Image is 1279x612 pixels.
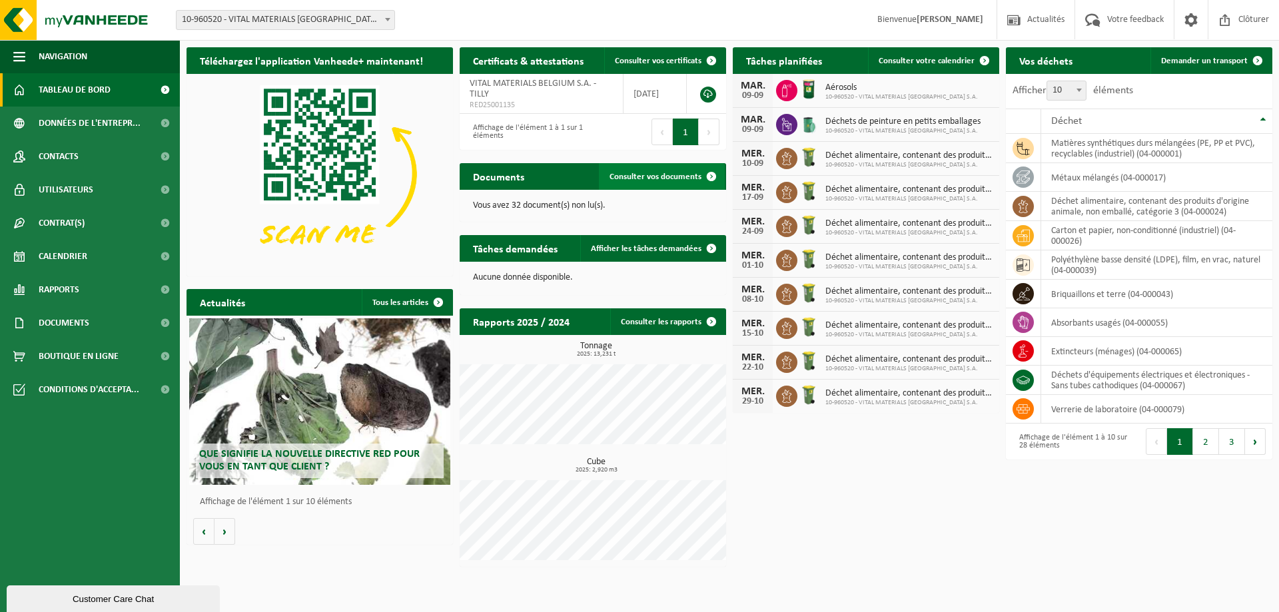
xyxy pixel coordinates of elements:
iframe: chat widget [7,583,222,612]
img: PB-OT-0200-MET-00-02 [797,112,820,135]
h2: Certificats & attestations [460,47,597,73]
h3: Tonnage [466,342,726,358]
span: Demander un transport [1161,57,1248,65]
div: MAR. [739,115,766,125]
h2: Rapports 2025 / 2024 [460,308,583,334]
p: Affichage de l'élément 1 sur 10 éléments [200,497,446,507]
span: 10-960520 - VITAL MATERIALS [GEOGRAPHIC_DATA] S.A. [825,399,993,407]
h2: Documents [460,163,538,189]
a: Tous les articles [362,289,452,316]
button: Next [699,119,719,145]
div: MER. [739,182,766,193]
span: 2025: 2,920 m3 [466,467,726,473]
img: WB-0140-HPE-GN-50 [797,180,820,202]
span: Déchet alimentaire, contenant des produits d'origine animale, non emballé, catég... [825,388,993,399]
img: WB-0140-HPE-GN-50 [797,282,820,304]
span: 10 [1047,81,1086,101]
span: Consulter vos documents [610,172,701,181]
a: Consulter vos documents [599,163,725,190]
div: 17-09 [739,193,766,202]
span: Contrat(s) [39,206,85,240]
span: 10-960520 - VITAL MATERIALS [GEOGRAPHIC_DATA] S.A. [825,331,993,339]
button: Previous [651,119,673,145]
div: 09-09 [739,91,766,101]
div: 15-10 [739,329,766,338]
td: métaux mélangés (04-000017) [1041,163,1272,192]
span: Aérosols [825,83,978,93]
button: Vorige [193,518,214,545]
span: Navigation [39,40,87,73]
span: Consulter votre calendrier [879,57,975,65]
div: MER. [739,318,766,329]
span: Que signifie la nouvelle directive RED pour vous en tant que client ? [199,449,420,472]
a: Que signifie la nouvelle directive RED pour vous en tant que client ? [189,318,450,485]
h2: Vos déchets [1006,47,1086,73]
div: 10-09 [739,159,766,168]
span: 10-960520 - VITAL MATERIALS [GEOGRAPHIC_DATA] S.A. [825,161,993,169]
a: Consulter votre calendrier [868,47,998,74]
div: 01-10 [739,261,766,270]
td: matières synthétiques durs mélangées (PE, PP et PVC), recyclables (industriel) (04-000001) [1041,134,1272,163]
span: 10-960520 - VITAL MATERIALS [GEOGRAPHIC_DATA] S.A. [825,195,993,203]
div: MER. [739,352,766,363]
span: 10-960520 - VITAL MATERIALS [GEOGRAPHIC_DATA] S.A. [825,365,993,373]
span: Déchet alimentaire, contenant des produits d'origine animale, non emballé, catég... [825,320,993,331]
img: WB-0140-HPE-GN-50 [797,384,820,406]
span: 2025: 13,231 t [466,351,726,358]
p: Aucune donnée disponible. [473,273,713,282]
td: déchet alimentaire, contenant des produits d'origine animale, non emballé, catégorie 3 (04-000024) [1041,192,1272,221]
td: polyéthylène basse densité (LDPE), film, en vrac, naturel (04-000039) [1041,250,1272,280]
div: MER. [739,216,766,227]
span: 10 [1047,81,1086,100]
div: MER. [739,386,766,397]
span: Boutique en ligne [39,340,119,373]
span: Déchet [1051,116,1082,127]
span: 10-960520 - VITAL MATERIALS [GEOGRAPHIC_DATA] S.A. [825,263,993,271]
h2: Tâches planifiées [733,47,835,73]
span: RED25001135 [470,100,613,111]
span: 10-960520 - VITAL MATERIALS [GEOGRAPHIC_DATA] S.A. [825,93,978,101]
div: MER. [739,149,766,159]
td: extincteurs (ménages) (04-000065) [1041,337,1272,366]
div: MER. [739,250,766,261]
span: Conditions d'accepta... [39,373,139,406]
button: Volgende [214,518,235,545]
span: Déchet alimentaire, contenant des produits d'origine animale, non emballé, catég... [825,184,993,195]
span: 10-960520 - VITAL MATERIALS [GEOGRAPHIC_DATA] S.A. [825,127,981,135]
img: Download de VHEPlus App [187,74,453,274]
h3: Cube [466,458,726,473]
img: WB-0140-HPE-GN-50 [797,146,820,168]
img: WB-0140-HPE-GN-50 [797,214,820,236]
span: Données de l'entrepr... [39,107,141,140]
button: 1 [673,119,699,145]
p: Vous avez 32 document(s) non lu(s). [473,201,713,210]
img: WB-0140-HPE-GN-50 [797,316,820,338]
span: Déchet alimentaire, contenant des produits d'origine animale, non emballé, catég... [825,286,993,297]
div: MER. [739,284,766,295]
img: PB-OT-0200-MET-00-03 [797,78,820,101]
span: Tableau de bord [39,73,111,107]
label: Afficher éléments [1013,85,1133,96]
span: 10-960520 - VITAL MATERIALS BELGIUM S.A. - TILLY [176,10,395,30]
h2: Actualités [187,289,258,315]
span: 10-960520 - VITAL MATERIALS [GEOGRAPHIC_DATA] S.A. [825,297,993,305]
button: 3 [1219,428,1245,455]
span: Déchets de peinture en petits emballages [825,117,981,127]
span: 10-960520 - VITAL MATERIALS [GEOGRAPHIC_DATA] S.A. [825,229,993,237]
div: 29-10 [739,397,766,406]
div: Affichage de l'élément 1 à 10 sur 28 éléments [1013,427,1132,456]
a: Afficher les tâches demandées [580,235,725,262]
span: Rapports [39,273,79,306]
span: Déchet alimentaire, contenant des produits d'origine animale, non emballé, catég... [825,151,993,161]
div: 24-09 [739,227,766,236]
span: Documents [39,306,89,340]
td: briquaillons et terre (04-000043) [1041,280,1272,308]
span: Déchet alimentaire, contenant des produits d'origine animale, non emballé, catég... [825,218,993,229]
a: Consulter vos certificats [604,47,725,74]
a: Consulter les rapports [610,308,725,335]
td: carton et papier, non-conditionné (industriel) (04-000026) [1041,221,1272,250]
span: Contacts [39,140,79,173]
button: Previous [1146,428,1167,455]
strong: [PERSON_NAME] [917,15,983,25]
td: [DATE] [624,74,687,114]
